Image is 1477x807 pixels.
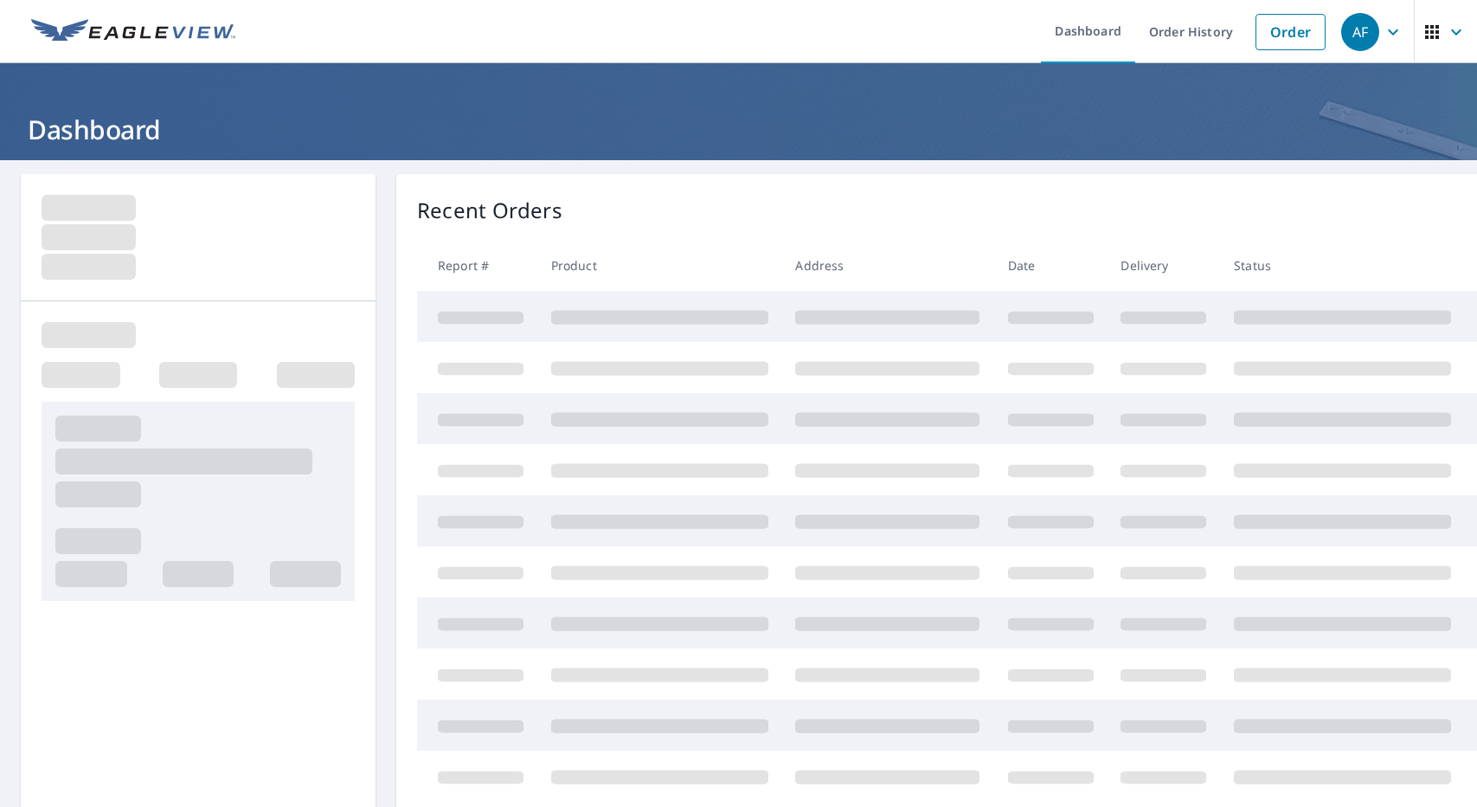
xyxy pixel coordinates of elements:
[537,240,782,291] th: Product
[417,240,537,291] th: Report #
[1107,240,1220,291] th: Delivery
[21,112,1456,147] h1: Dashboard
[1341,13,1379,51] div: AF
[417,195,562,226] p: Recent Orders
[1255,14,1326,50] a: Order
[994,240,1108,291] th: Date
[781,240,993,291] th: Address
[31,19,235,45] img: EV Logo
[1220,240,1465,291] th: Status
